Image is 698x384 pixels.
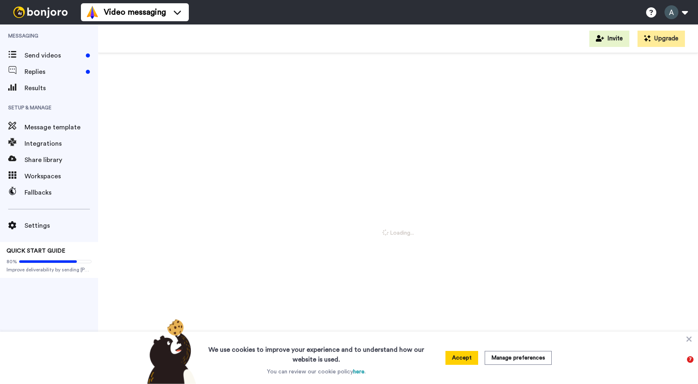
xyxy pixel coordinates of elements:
[25,67,83,77] span: Replies
[25,51,83,60] span: Send videos
[7,248,65,254] span: QUICK START GUIDE
[25,188,98,198] span: Fallbacks
[25,83,98,93] span: Results
[670,356,690,376] iframe: Intercom live chat
[638,31,685,47] button: Upgrade
[589,31,629,47] button: Invite
[25,139,98,149] span: Integrations
[200,340,432,364] h3: We use cookies to improve your experience and to understand how our website is used.
[7,258,17,265] span: 80%
[104,7,166,18] span: Video messaging
[25,171,98,181] span: Workspaces
[7,266,92,273] span: Improve deliverability by sending [PERSON_NAME]’s from your own email
[383,229,414,237] span: Loading...
[353,369,365,375] a: here
[687,356,694,363] span: 7
[445,351,478,365] button: Accept
[86,6,99,19] img: vm-color.svg
[140,319,200,384] img: bear-with-cookie.png
[25,122,98,132] span: Message template
[485,351,552,365] button: Manage preferences
[25,221,98,231] span: Settings
[25,155,98,165] span: Share library
[267,368,366,376] p: You can review our cookie policy .
[10,7,71,18] img: bj-logo-header-white.svg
